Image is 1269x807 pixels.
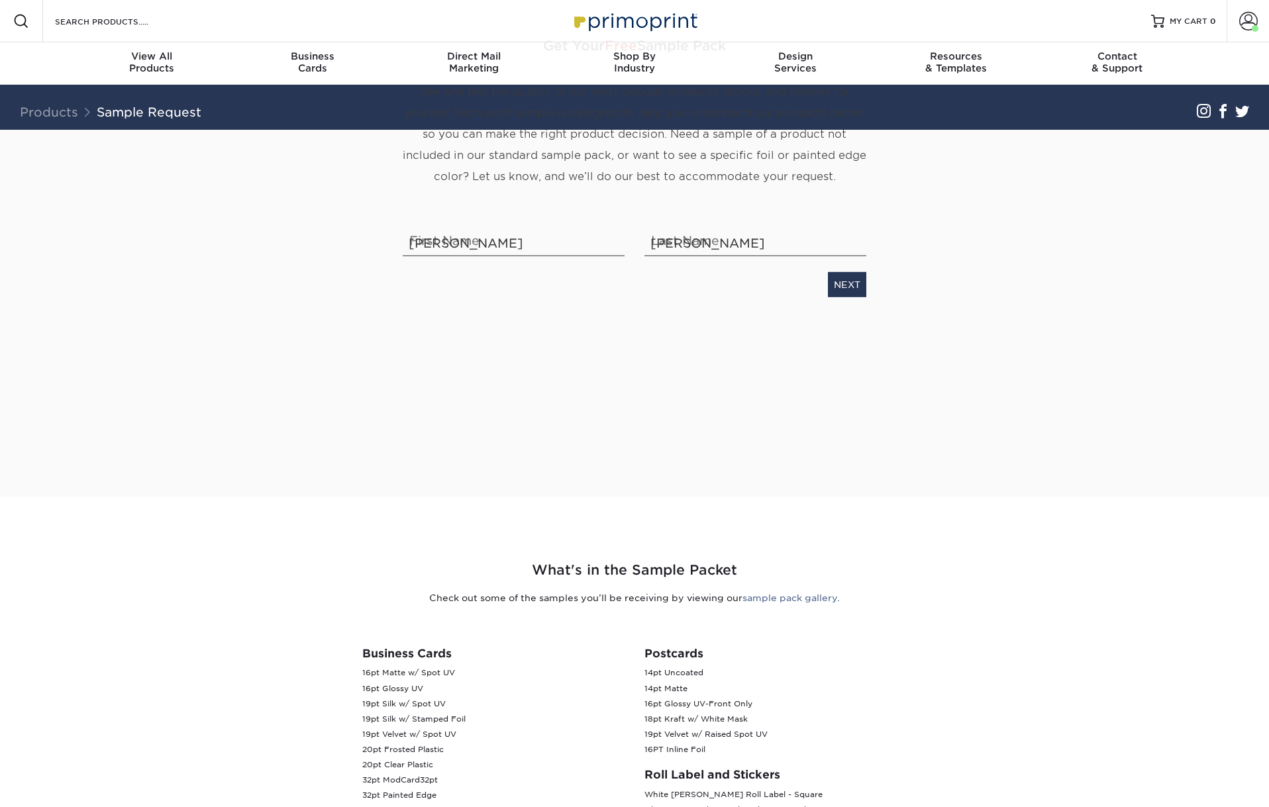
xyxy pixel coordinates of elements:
a: Contact& Support [1037,42,1197,85]
h3: Postcards [644,647,907,660]
div: Industry [554,50,715,74]
p: 16pt Matte w/ Spot UV 16pt Glossy UV 19pt Silk w/ Spot UV 19pt Silk w/ Stamped Foil 19pt Velvet w... [362,665,625,803]
span: Direct Mail [393,50,554,62]
span: Business [232,50,393,62]
span: 0 [1210,17,1216,26]
div: & Support [1037,50,1197,74]
a: DesignServices [715,42,876,85]
a: View AllProducts [72,42,232,85]
a: NEXT [828,271,866,297]
span: MY CART [1170,16,1207,27]
h3: Roll Label and Stickers [644,768,907,781]
h2: What's in the Sample Packet [247,560,1022,581]
a: Resources& Templates [876,42,1037,85]
div: Marketing [393,50,554,74]
span: Contact [1037,50,1197,62]
a: Sample Request [97,105,201,119]
div: Services [715,50,876,74]
p: Check out some of the samples you’ll be receiving by viewing our . [247,591,1022,604]
a: Products [20,105,78,119]
div: Products [72,50,232,74]
a: Direct MailMarketing [393,42,554,85]
div: Cards [232,50,393,74]
div: & Templates [876,50,1037,74]
span: Design [715,50,876,62]
span: View All [72,50,232,62]
h3: Business Cards [362,647,625,660]
span: See and feel the quality of our most popular products, stocks, and finishes for yourself. Each pr... [403,85,866,182]
a: BusinessCards [232,42,393,85]
input: SEARCH PRODUCTS..... [54,13,183,29]
a: Shop ByIndustry [554,42,715,85]
img: Primoprint [568,7,701,35]
span: Resources [876,50,1037,62]
span: Shop By [554,50,715,62]
p: 14pt Uncoated 14pt Matte 16pt Glossy UV-Front Only 18pt Kraft w/ White Mask 19pt Velvet w/ Raised... [644,665,907,757]
a: sample pack gallery [742,593,837,603]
